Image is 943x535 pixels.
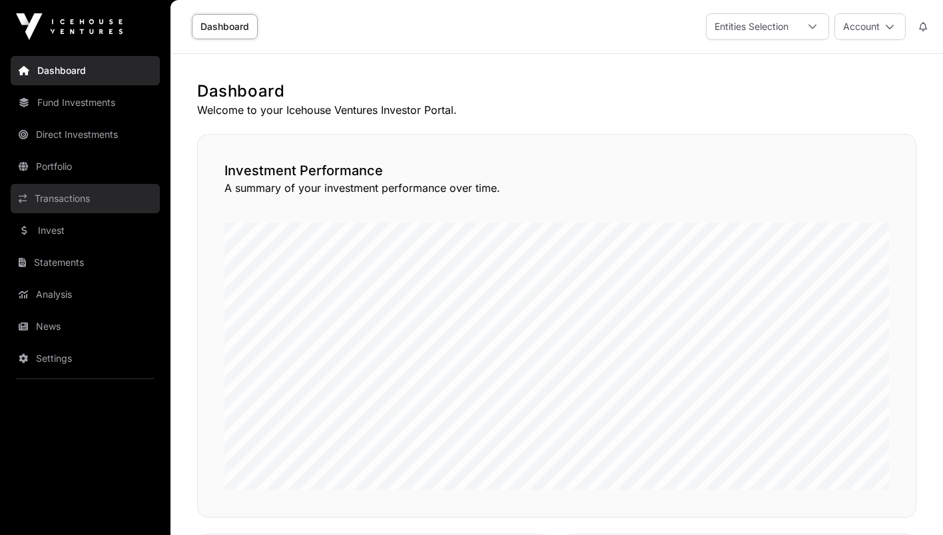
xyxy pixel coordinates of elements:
[11,184,160,213] a: Transactions
[11,280,160,309] a: Analysis
[834,13,906,40] button: Account
[11,120,160,149] a: Direct Investments
[224,180,889,196] p: A summary of your investment performance over time.
[707,14,796,39] div: Entities Selection
[876,471,943,535] iframe: Chat Widget
[11,344,160,373] a: Settings
[192,14,258,39] a: Dashboard
[11,248,160,277] a: Statements
[11,56,160,85] a: Dashboard
[11,312,160,341] a: News
[197,81,916,102] h1: Dashboard
[224,161,889,180] h2: Investment Performance
[16,13,123,40] img: Icehouse Ventures Logo
[11,152,160,181] a: Portfolio
[197,102,916,118] p: Welcome to your Icehouse Ventures Investor Portal.
[11,216,160,245] a: Invest
[11,88,160,117] a: Fund Investments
